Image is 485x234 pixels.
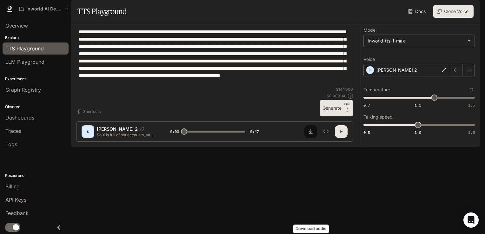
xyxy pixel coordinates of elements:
[320,100,353,116] button: GenerateCTRL +⏎
[320,125,332,138] button: Inspect
[407,5,428,18] a: Docs
[363,88,390,92] p: Temperature
[364,35,475,47] div: inworld-tts-1-max
[415,130,421,135] span: 1.0
[433,5,474,18] button: Clone Voice
[83,127,93,137] div: D
[97,132,155,138] p: So X is full of bot accounts, and it used to be, from what I remember, Russian bot accounts prete...
[468,130,475,135] span: 1.5
[77,5,127,18] h1: TTS Playground
[468,86,475,93] button: Reset to default
[363,102,370,108] span: 0.7
[463,212,479,228] div: Open Intercom Messenger
[468,102,475,108] span: 1.5
[363,28,376,32] p: Model
[368,38,464,44] div: inworld-tts-1-max
[26,6,62,12] p: Inworld AI Demos
[344,102,350,114] p: ⏎
[344,102,350,110] p: CTRL +
[304,125,317,138] button: Download audio
[363,130,370,135] span: 0.5
[250,128,259,135] span: 0:47
[97,126,138,132] p: [PERSON_NAME] 2
[376,67,417,73] p: [PERSON_NAME] 2
[415,102,421,108] span: 1.1
[363,57,375,62] p: Voice
[363,115,393,119] p: Talking speed
[17,3,72,15] button: All workspaces
[293,224,329,233] div: Download audio
[138,127,147,131] button: Copy Voice ID
[76,106,103,116] button: Shortcuts
[170,128,179,135] span: 0:00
